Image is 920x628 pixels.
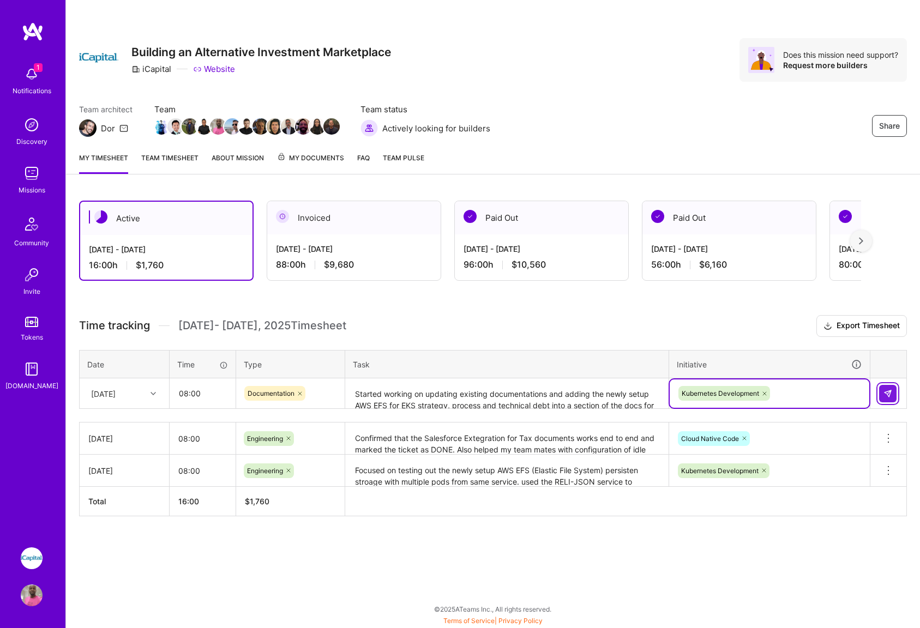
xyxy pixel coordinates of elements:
[22,22,44,41] img: logo
[170,456,236,485] input: HH:MM
[277,152,344,164] span: My Documents
[681,434,739,443] span: Cloud Native Code
[345,350,669,378] th: Task
[677,358,862,371] div: Initiative
[34,63,43,72] span: 1
[79,38,118,77] img: Company Logo
[296,117,310,136] a: Team Member Avatar
[79,152,128,174] a: My timesheet
[178,319,346,333] span: [DATE] - [DATE] , 2025 Timesheet
[153,118,170,135] img: Team Member Avatar
[210,118,226,135] img: Team Member Avatar
[169,117,183,136] a: Team Member Avatar
[21,331,43,343] div: Tokens
[247,467,283,475] span: Engineering
[224,118,240,135] img: Team Member Avatar
[167,118,184,135] img: Team Member Avatar
[651,243,807,255] div: [DATE] - [DATE]
[197,117,211,136] a: Team Member Avatar
[21,358,43,380] img: guide book
[324,117,339,136] a: Team Member Avatar
[357,152,370,174] a: FAQ
[79,319,150,333] span: Time tracking
[245,497,269,506] span: $ 1,760
[464,259,620,270] div: 96:00 h
[859,237,863,245] img: right
[211,117,225,136] a: Team Member Avatar
[91,388,116,399] div: [DATE]
[14,237,49,249] div: Community
[141,152,199,174] a: Team timesheet
[80,487,170,516] th: Total
[254,117,268,136] a: Team Member Avatar
[21,547,43,569] img: iCapital: Building an Alternative Investment Marketplace
[464,210,477,223] img: Paid Out
[18,584,45,606] a: User Avatar
[783,50,898,60] div: Does this mission need support?
[267,118,283,135] img: Team Member Avatar
[154,117,169,136] a: Team Member Avatar
[310,117,324,136] a: Team Member Avatar
[323,118,340,135] img: Team Member Avatar
[324,259,354,270] span: $9,680
[238,118,255,135] img: Team Member Avatar
[443,617,495,625] a: Terms of Service
[276,243,432,255] div: [DATE] - [DATE]
[248,389,294,397] span: Documentation
[276,259,432,270] div: 88:00 h
[88,465,160,476] div: [DATE]
[19,211,45,237] img: Community
[131,45,391,59] h3: Building an Alternative Investment Marketplace
[236,350,345,378] th: Type
[699,259,727,270] span: $6,160
[464,243,620,255] div: [DATE] - [DATE]
[839,210,852,223] img: Paid Out
[94,210,107,224] img: Active
[25,317,38,327] img: tokens
[443,617,543,625] span: |
[309,118,326,135] img: Team Member Avatar
[360,104,490,115] span: Team status
[281,118,297,135] img: Team Member Avatar
[383,154,424,162] span: Team Pulse
[65,595,920,623] div: © 2025 ATeams Inc., All rights reserved.
[154,104,339,115] span: Team
[282,117,296,136] a: Team Member Avatar
[89,244,244,255] div: [DATE] - [DATE]
[512,259,546,270] span: $10,560
[80,350,170,378] th: Date
[651,210,664,223] img: Paid Out
[21,63,43,85] img: bell
[383,152,424,174] a: Team Pulse
[682,389,759,397] span: Kubernetes Development
[346,379,668,408] textarea: Started working on updating existing documentations and adding the newly setup AWS EFS for EKS st...
[131,65,140,74] i: icon CompanyGray
[225,117,239,136] a: Team Member Avatar
[170,487,236,516] th: 16:00
[79,119,97,137] img: Team Architect
[131,63,171,75] div: iCapital
[21,114,43,136] img: discovery
[5,380,58,391] div: [DOMAIN_NAME]
[101,123,115,134] div: Dor
[783,60,898,70] div: Request more builders
[212,152,264,174] a: About Mission
[455,201,628,234] div: Paid Out
[247,434,283,443] span: Engineering
[23,286,40,297] div: Invite
[182,118,198,135] img: Team Member Avatar
[360,119,378,137] img: Actively looking for builders
[748,47,774,73] img: Avatar
[19,184,45,196] div: Missions
[13,85,51,96] div: Notifications
[193,63,235,75] a: Website
[21,584,43,606] img: User Avatar
[277,152,344,174] a: My Documents
[170,424,236,453] input: HH:MM
[872,115,907,137] button: Share
[79,104,133,115] span: Team architect
[823,321,832,332] i: icon Download
[382,123,490,134] span: Actively looking for builders
[651,259,807,270] div: 56:00 h
[89,259,244,271] div: 16:00 h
